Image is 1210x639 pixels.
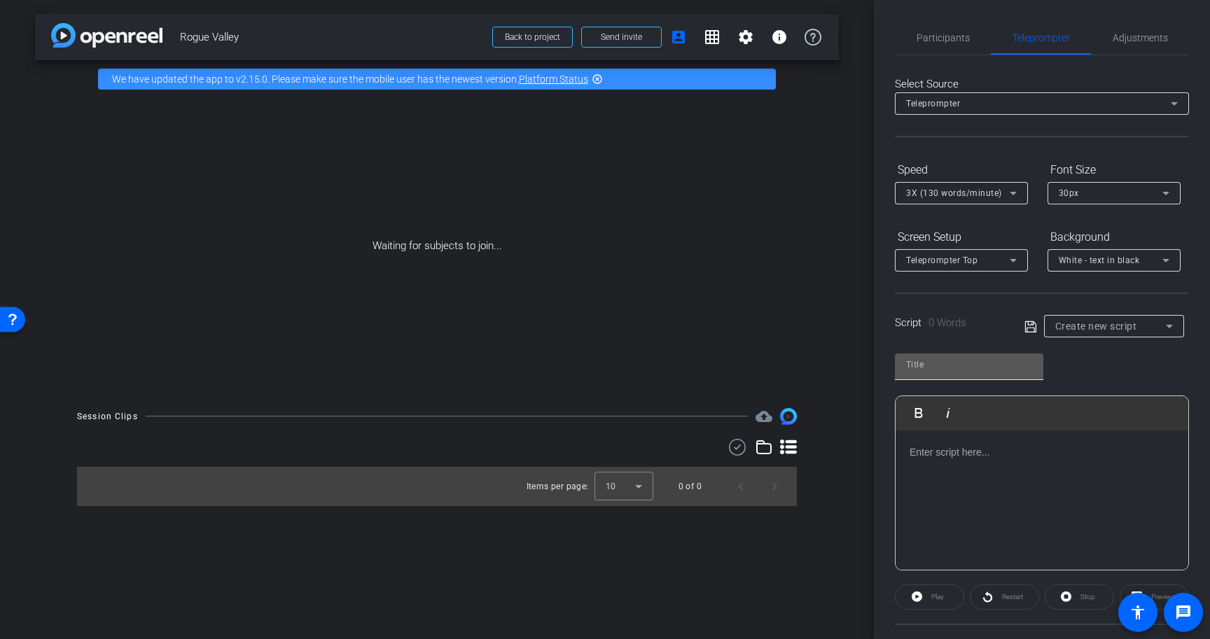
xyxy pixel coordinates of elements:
div: Font Size [1048,158,1181,182]
div: Speed [895,158,1028,182]
img: app-logo [51,23,162,48]
img: Session clips [780,408,797,425]
input: Title [906,356,1032,373]
div: Items per page: [527,479,589,493]
span: Rogue Valley [180,23,484,51]
div: Waiting for subjects to join... [35,98,839,394]
div: Screen Setup [895,225,1028,249]
div: We have updated the app to v2.15.0. Please make sure the mobile user has the newest version. [98,69,776,90]
div: Session Clips [77,409,138,423]
span: Teleprompter Top [906,255,978,265]
button: Previous page [724,470,758,503]
mat-icon: account_box [670,29,687,45]
mat-icon: info [771,29,788,45]
span: 30px [1059,188,1079,198]
span: 0 Words [929,316,966,329]
span: Back to project [505,32,560,42]
button: Back to project [492,27,573,48]
span: Teleprompter [906,99,960,108]
button: Send invite [581,27,662,48]
span: Send invite [601,31,642,43]
span: Participants [917,33,970,43]
span: 3X (130 words/minute) [906,188,1002,198]
mat-icon: message [1175,604,1192,621]
mat-icon: highlight_off [592,73,603,85]
div: Select Source [895,76,1189,92]
a: Platform Status [519,73,588,85]
div: Script [895,315,1005,331]
span: White - text in black [1059,255,1140,265]
span: Teleprompter [1013,33,1070,43]
div: 0 of 0 [679,479,702,493]
span: Adjustments [1113,33,1168,43]
mat-icon: cloud_upload [756,408,772,425]
button: Bold (⌘B) [905,399,932,427]
mat-icon: grid_on [704,29,721,45]
span: Destinations for your clips [756,408,772,425]
button: Next page [758,470,791,503]
mat-icon: settings [737,29,754,45]
mat-icon: accessibility [1129,604,1146,621]
button: Italic (⌘I) [935,399,961,427]
span: Create new script [1055,321,1137,332]
div: Background [1048,225,1181,249]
